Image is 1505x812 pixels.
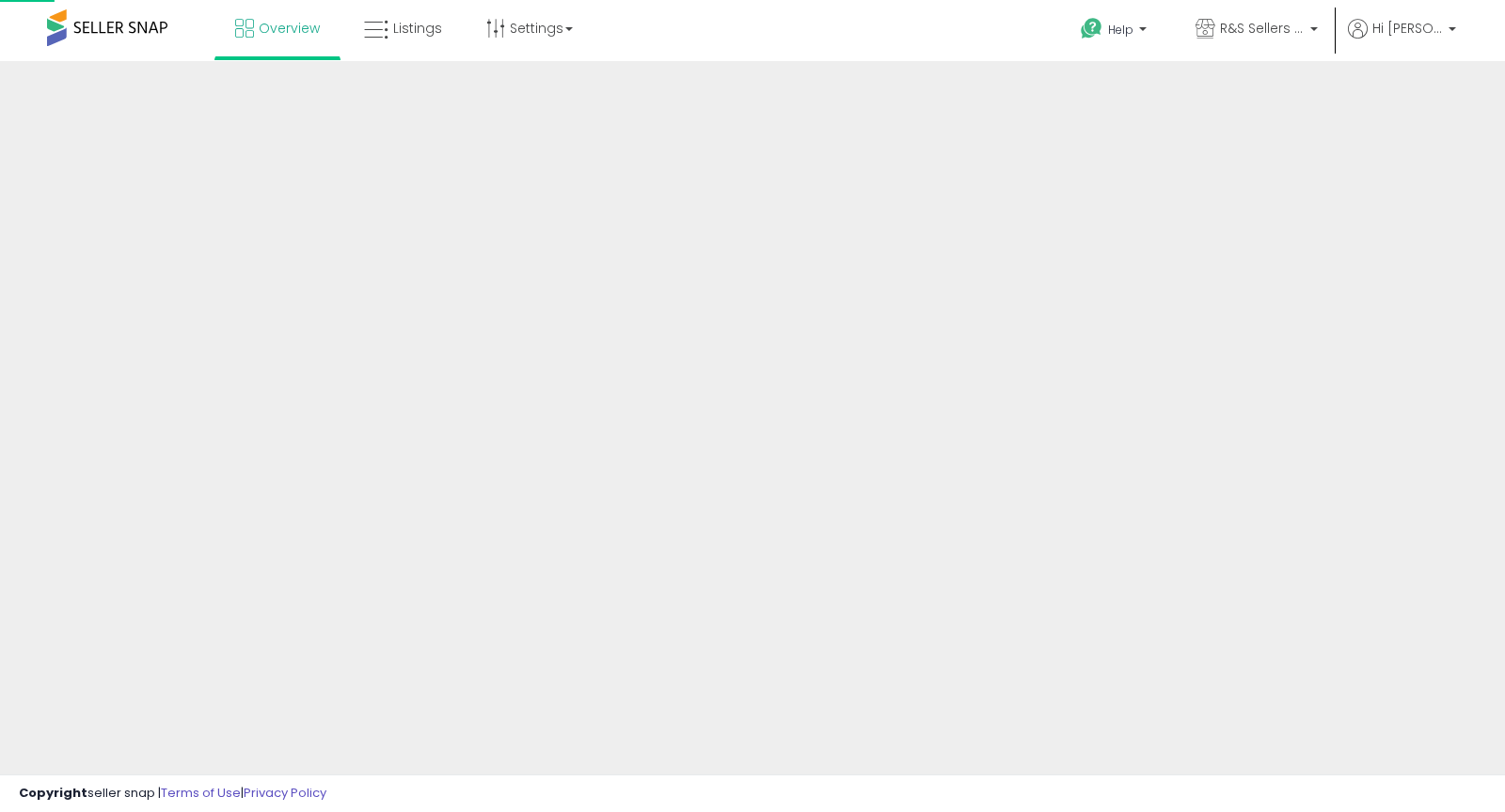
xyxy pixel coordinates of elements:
span: Listings [393,19,442,38]
span: R&S Sellers LLC [1220,19,1305,38]
a: Privacy Policy [244,784,326,802]
span: Help [1108,22,1133,38]
span: Hi [PERSON_NAME] [1372,19,1443,38]
strong: Copyright [19,784,87,802]
a: Terms of Use [161,784,241,802]
a: Hi [PERSON_NAME] [1348,19,1456,61]
i: Get Help [1080,17,1103,40]
a: Help [1066,3,1165,61]
div: seller snap | | [19,785,326,803]
span: Overview [259,19,320,38]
